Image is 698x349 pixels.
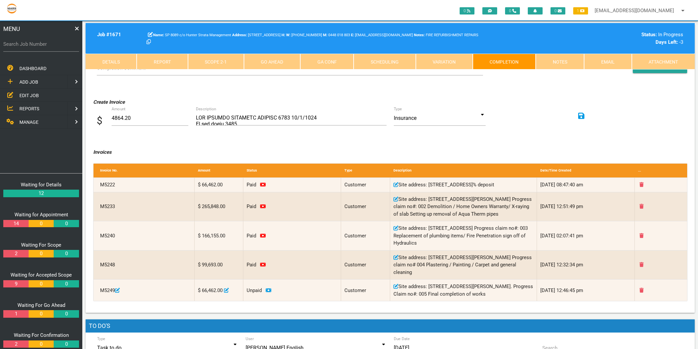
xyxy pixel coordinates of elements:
div: $ 66,462.00 [195,178,244,192]
a: Completion [473,54,536,69]
div: $ 166,155.00 [195,221,244,250]
a: Waiting For Confirmation [14,332,69,338]
span: SP 8089 c/o Hunter Strata Management [153,33,231,37]
a: 2 [3,340,28,348]
div: [DATE] 12:46:45 pm [537,280,635,301]
span: FIRE REFURBISHMENT REPAIRS [414,33,478,37]
i: Create Invoice [93,99,125,105]
div: Description [390,164,537,178]
span: Home Phone [282,33,286,37]
a: Click to Save. [578,111,585,122]
div: Invoice No. [97,164,195,178]
a: Waiting For Scope [21,242,61,248]
div: Customer [341,280,390,301]
span: EDIT JOB [19,93,39,98]
textarea: LOR IPSUMDO SITAMETC ADIPISC 6783 10/1/1024 El sed doeiu 3485 Tempo - Incididun utlaboreetd ma al... [196,111,387,125]
a: Click to remove payment [260,203,266,209]
b: Name: [153,33,164,37]
span: Aqua therm pipes/fire repairs [323,33,350,37]
a: Scheduling [354,54,416,69]
div: Site address: [STREET_ADDRESS][PERSON_NAME]. Progress Claim no#: 005 Final completion of works [390,280,537,301]
a: Waiting for Details [21,182,62,188]
a: 0 [29,280,54,288]
a: Waiting For Go Ahead [17,302,65,308]
div: M5222 [97,178,195,192]
span: $ [97,113,112,128]
a: Click to remove payment [260,182,266,188]
div: $ 99,693.00 [195,251,244,280]
span: 0 [550,7,565,14]
a: 0 [29,310,54,318]
div: Customer [341,221,390,250]
span: 0 [460,7,474,14]
a: 0 [54,340,79,348]
a: Attachment [632,54,695,69]
h1: To Do's [86,319,695,333]
span: DASHBOARD [19,66,46,71]
a: 1 [3,310,28,318]
label: Type [97,336,105,342]
a: 9 [3,280,28,288]
span: Invoice paid on 21/08/2025 [247,262,256,268]
b: E: [351,33,354,37]
label: Type [394,106,402,112]
b: Days Left: [656,39,678,45]
div: [DATE] 02:07:41 pm [537,221,635,250]
a: Scope 2-1 [188,54,244,69]
label: User [246,336,254,342]
div: Customer [341,178,390,192]
b: M: [323,33,327,37]
div: M5248 [97,251,195,280]
div: Site address: [STREET_ADDRESS][PERSON_NAME] Progress claim no#: 002 Demolition / Home Owners Warr... [390,192,537,221]
div: M5249 [97,280,195,301]
a: GA Conf [300,54,354,69]
div: M5233 [97,192,195,221]
div: Site address: [STREET_ADDRESS]% deposit [390,178,537,192]
a: 12 [3,190,79,197]
span: 0 [505,7,520,14]
div: M5240 [97,221,195,250]
a: 2 [3,250,28,257]
span: 1 [573,7,588,14]
i: Invoices [93,149,112,155]
a: 0 [29,340,54,348]
span: Invoice paid on 24/04/2025 [247,182,256,188]
label: Due Date [394,336,410,342]
a: Click to pay invoice [266,287,271,293]
img: s3file [7,3,17,14]
div: ... [635,164,684,178]
div: [DATE] 12:32:34 pm [537,251,635,280]
span: ADD JOB [19,79,38,85]
b: Address: [232,33,247,37]
a: Notes [536,54,584,69]
a: Click to remove payment [260,262,266,268]
a: Go Ahead [244,54,300,69]
div: Site address: [STREET_ADDRESS][PERSON_NAME] Progress claim no# 004 Plastering / Painting / Carpet... [390,251,537,280]
span: [EMAIL_ADDRESS][DOMAIN_NAME] [351,33,413,37]
a: 0 [54,220,79,228]
b: H: [282,33,285,37]
div: Date/Time Created [537,164,635,178]
label: Amount [112,106,173,112]
a: Click here copy customer information. [147,39,151,45]
div: Site address: [STREET_ADDRESS] Progress claim no#: 003 Replacement of plumbing items/ Fire Penetr... [390,221,537,250]
div: $ 265,848.00 [195,192,244,221]
span: [STREET_ADDRESS] [232,33,281,37]
a: 0 [54,310,79,318]
label: Search Job Number [3,40,79,48]
a: Report [137,54,188,69]
a: Variation [416,54,473,69]
label: Description [196,106,216,112]
span: Invoice paid on 15/05/2025 [247,203,256,209]
div: In Progress -3 [542,31,683,46]
a: 0 [54,250,79,257]
a: Details [86,54,137,69]
div: Status [243,164,341,178]
span: Unpaid [247,287,262,293]
span: MENU [3,24,20,33]
div: Type [341,164,390,178]
b: Job # 1671 [97,32,121,38]
div: Customer [341,251,390,280]
b: W: [286,33,290,37]
span: [PHONE_NUMBER] [286,33,322,37]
